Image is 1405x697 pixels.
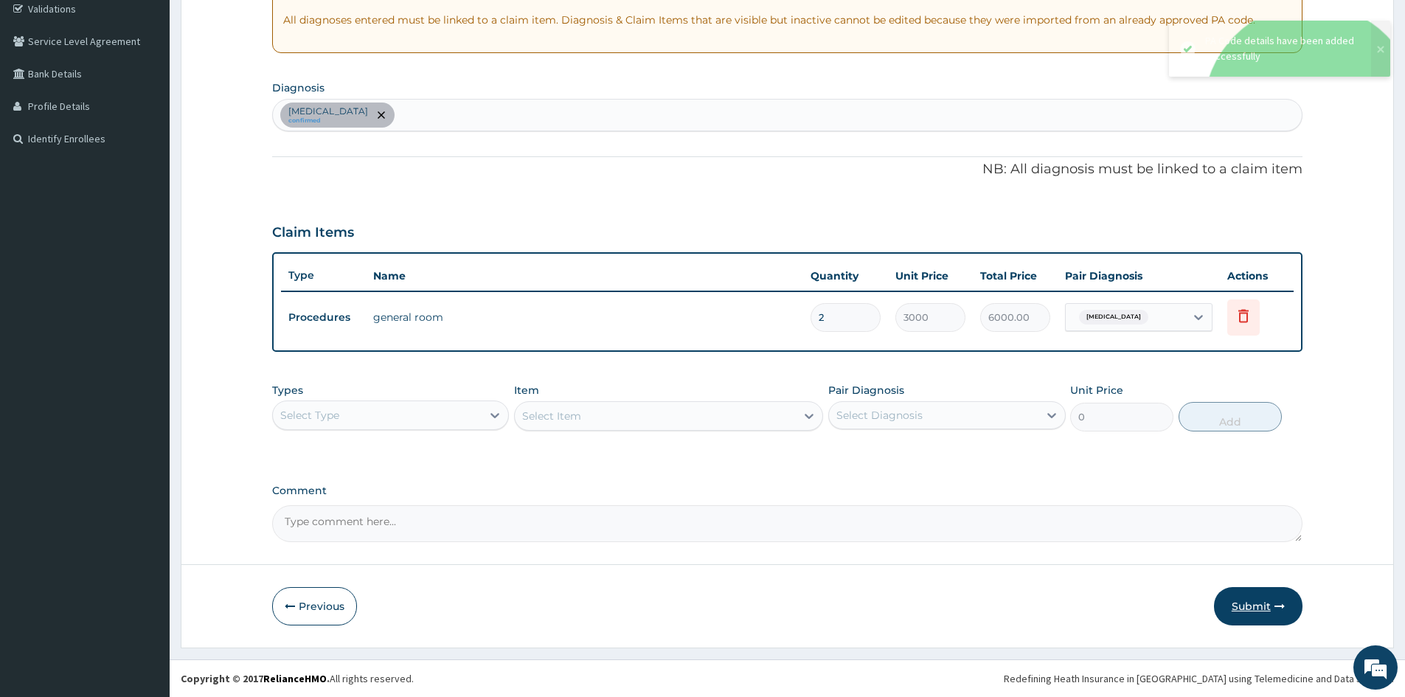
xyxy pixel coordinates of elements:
[272,160,1302,179] p: NB: All diagnosis must be linked to a claim item
[77,83,248,102] div: Chat with us now
[803,261,888,291] th: Quantity
[281,262,366,289] th: Type
[375,108,388,122] span: remove selection option
[973,261,1058,291] th: Total Price
[283,13,1291,27] p: All diagnoses entered must be linked to a claim item. Diagnosis & Claim Items that are visible bu...
[86,186,204,335] span: We're online!
[288,117,368,125] small: confirmed
[828,383,904,398] label: Pair Diagnosis
[1220,261,1294,291] th: Actions
[281,304,366,331] td: Procedures
[242,7,277,43] div: Minimize live chat window
[272,587,357,625] button: Previous
[288,105,368,117] p: [MEDICAL_DATA]
[366,261,803,291] th: Name
[263,672,327,685] a: RelianceHMO
[280,408,339,423] div: Select Type
[272,384,303,397] label: Types
[888,261,973,291] th: Unit Price
[272,485,1302,497] label: Comment
[1214,587,1302,625] button: Submit
[1079,310,1148,325] span: [MEDICAL_DATA]
[181,672,330,685] strong: Copyright © 2017 .
[7,403,281,454] textarea: Type your message and hit 'Enter'
[272,80,325,95] label: Diagnosis
[1058,261,1220,291] th: Pair Diagnosis
[170,659,1405,697] footer: All rights reserved.
[1070,383,1123,398] label: Unit Price
[836,408,923,423] div: Select Diagnosis
[27,74,60,111] img: d_794563401_company_1708531726252_794563401
[514,383,539,398] label: Item
[1004,671,1394,686] div: Redefining Heath Insurance in [GEOGRAPHIC_DATA] using Telemedicine and Data Science!
[1179,402,1282,431] button: Add
[1205,27,1357,58] div: PA Code details have been added successfully
[366,302,803,332] td: general room
[272,225,354,241] h3: Claim Items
